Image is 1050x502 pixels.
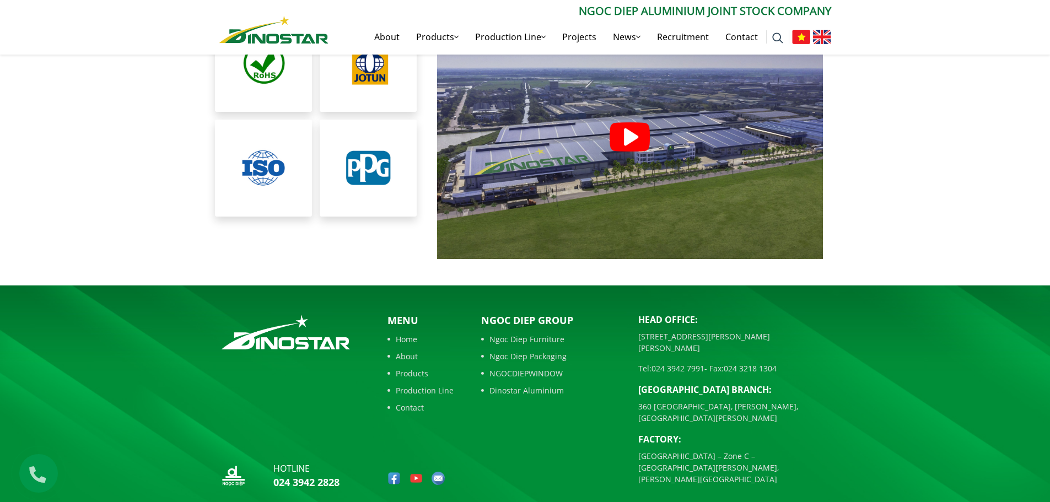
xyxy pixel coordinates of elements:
a: Dinostar Aluminium [481,385,622,396]
a: Production Line [387,385,454,396]
a: Products [387,368,454,379]
a: About [387,350,454,362]
img: search [772,33,783,44]
img: Nhôm Dinostar [219,16,329,44]
img: logo_nd_footer [219,462,247,489]
a: Recruitment [649,19,717,55]
img: Tiếng Việt [792,30,810,44]
a: 024 3218 1304 [724,363,777,374]
img: logo_footer [219,313,352,352]
p: Factory: [638,433,831,446]
p: [GEOGRAPHIC_DATA] BRANCH: [638,383,831,396]
a: Contact [717,19,766,55]
a: Nhôm Dinostar [219,14,329,43]
p: 360 [GEOGRAPHIC_DATA], [PERSON_NAME], [GEOGRAPHIC_DATA][PERSON_NAME] [638,401,831,424]
p: Tel: - Fax: [638,363,831,374]
a: Projects [554,19,605,55]
p: Head Office: [638,313,831,326]
p: [STREET_ADDRESS][PERSON_NAME][PERSON_NAME] [638,331,831,354]
a: Products [408,19,467,55]
a: Ngoc Diep Packaging [481,350,622,362]
a: About [366,19,408,55]
p: hotline [273,462,340,475]
a: Contact [387,402,454,413]
a: NGOCDIEPWINDOW [481,368,622,379]
a: 024 3942 2828 [273,476,340,489]
p: [GEOGRAPHIC_DATA] – Zone C – [GEOGRAPHIC_DATA][PERSON_NAME], [PERSON_NAME][GEOGRAPHIC_DATA] [638,450,831,485]
p: Menu [387,313,454,328]
a: Home [387,333,454,345]
a: Ngoc Diep Furniture [481,333,622,345]
p: Ngoc Diep Group [481,313,622,328]
a: 024 3942 7991 [651,363,704,374]
a: News [605,19,649,55]
p: Ngoc Diep Aluminium Joint Stock Company [329,3,831,19]
a: Production Line [467,19,554,55]
img: English [813,30,831,44]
